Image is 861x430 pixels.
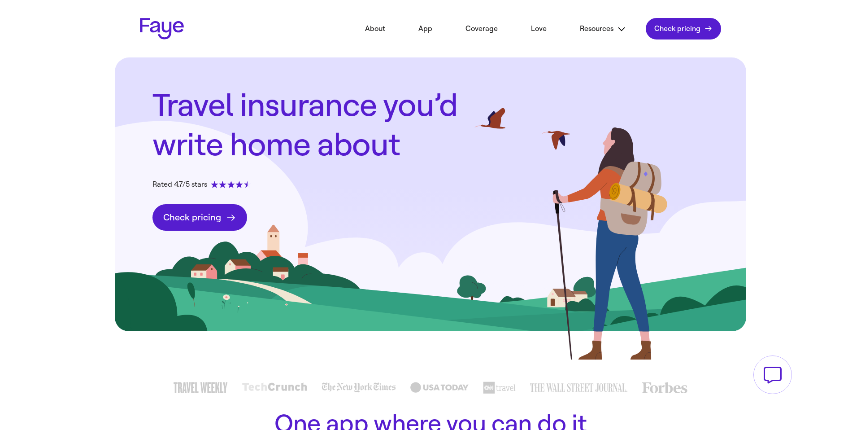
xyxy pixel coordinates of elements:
a: Check pricing [152,204,247,231]
button: Resources [566,19,639,39]
a: Love [517,19,560,39]
a: Coverage [452,19,511,39]
span: Check pricing [654,24,700,33]
a: Check pricing [646,18,721,39]
a: About [352,19,399,39]
span: Check pricing [163,212,221,223]
h1: Travel insurance you’d write home about [152,86,475,165]
a: App [405,19,446,39]
div: Rated 4.7/5 stars [152,179,251,190]
a: Faye Logo [140,18,184,39]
